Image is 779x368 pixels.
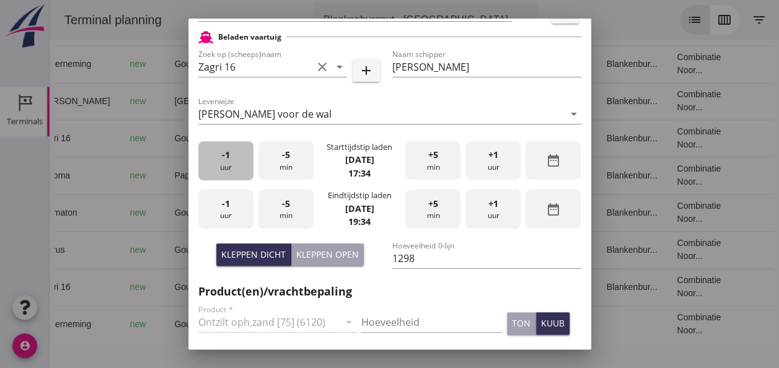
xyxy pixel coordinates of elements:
td: 18 [453,82,547,120]
td: 1298 [261,268,329,305]
span: -1 [222,148,230,162]
div: kuub [541,317,565,330]
div: Starttijdstip laden [327,141,392,153]
td: 994 [261,157,329,194]
input: Naam schipper [392,57,581,77]
div: Blankenburgput - [GEOGRAPHIC_DATA] [274,12,459,27]
small: m3 [285,209,295,217]
td: Ontzilt oph.zan... [390,231,453,268]
td: Ontzilt oph.zan... [390,268,453,305]
td: 1231 [261,45,329,82]
span: -5 [282,148,290,162]
td: Ontzilt oph.zan... [390,45,453,82]
td: Blankenbur... [547,120,618,157]
h2: Product(en)/vrachtbepaling [198,283,581,300]
td: Filling sand [390,157,453,194]
i: arrow_drop_down [466,12,481,27]
span: -1 [222,197,230,211]
td: new [71,305,115,343]
small: m3 [290,61,300,68]
td: Combinatie Noor... [617,305,694,343]
td: Combinatie Noor... [617,82,694,120]
i: directions_boat [156,245,164,254]
div: Terminal planning [5,11,122,28]
small: m3 [290,321,300,328]
small: m3 [290,135,300,142]
div: Gouda [125,206,229,219]
td: 18 [453,268,547,305]
td: new [71,231,115,268]
td: Ontzilt oph.zan... [390,194,453,231]
td: new [71,157,115,194]
div: Gouda [125,132,229,145]
td: 1231 [261,305,329,343]
td: Blankenbur... [547,157,618,194]
i: directions_boat [156,208,164,217]
small: m3 [285,98,295,105]
td: Combinatie Noor... [617,157,694,194]
div: min [258,190,314,229]
td: Blankenbur... [547,268,618,305]
i: list [638,12,653,27]
button: ton [507,312,536,335]
div: Papendrecht [125,169,229,182]
div: uur [198,190,253,229]
td: 368 [261,82,329,120]
i: clear [315,59,330,74]
i: directions_boat [156,59,164,68]
button: kuub [536,312,570,335]
input: Hoeveelheid 0-lijn [392,248,581,268]
div: uur [465,190,521,229]
span: +5 [428,148,438,162]
i: date_range [546,202,561,217]
td: new [71,45,115,82]
strong: 19:34 [348,216,371,227]
small: m3 [285,247,295,254]
input: Zoek op (scheeps)naam [198,57,312,77]
input: Hoeveelheid [361,312,502,332]
td: Ontzilt oph.zan... [390,120,453,157]
strong: [DATE] [345,203,374,214]
small: m3 [285,172,295,180]
i: arrow_drop_down [566,107,581,121]
div: Kleppen open [296,248,359,261]
div: min [405,190,460,229]
div: [PERSON_NAME] voor de wal [198,108,332,120]
i: date_range [546,153,561,168]
i: directions_boat [156,320,164,328]
td: Ontzilt oph.zan... [390,305,453,343]
td: new [71,194,115,231]
div: Gouda [125,318,229,331]
strong: [DATE] [345,154,374,165]
div: min [258,141,314,180]
span: +1 [488,197,498,211]
div: min [405,141,460,180]
span: +1 [488,148,498,162]
td: 18 [453,194,547,231]
div: Kleppen dicht [221,248,286,261]
div: [GEOGRAPHIC_DATA] [125,95,229,108]
td: 1298 [261,120,329,157]
i: add [359,63,374,78]
td: Blankenbur... [547,45,618,82]
td: Combinatie Noor... [617,231,694,268]
td: 18 [453,305,547,343]
td: new [71,120,115,157]
i: arrow_drop_down [332,59,347,74]
td: 18 [453,45,547,82]
td: 672 [261,194,329,231]
i: directions_boat [179,171,188,180]
span: -5 [282,197,290,211]
span: +5 [428,197,438,211]
button: Kleppen dicht [216,243,291,266]
td: 999 [261,231,329,268]
td: new [71,268,115,305]
td: Combinatie Noor... [617,45,694,82]
i: calendar_view_week [667,12,682,27]
i: filter_list [702,12,717,27]
td: 18 [453,231,547,268]
td: Filling sand [390,82,453,120]
div: uur [198,141,253,180]
td: Blankenbur... [547,231,618,268]
div: Gouda [125,58,229,71]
